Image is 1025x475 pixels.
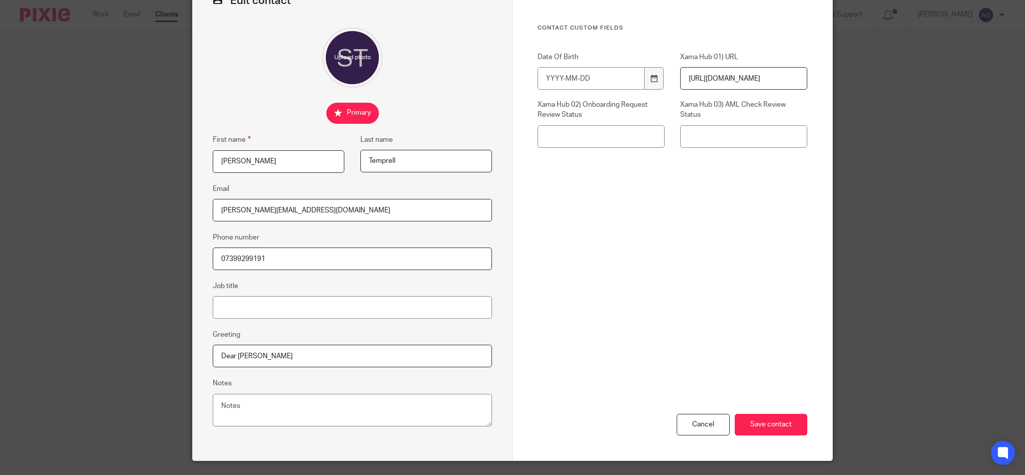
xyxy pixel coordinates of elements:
[680,100,807,120] label: Xama Hub 03) AML Check Review Status
[735,414,807,435] input: Save contact
[213,345,492,367] input: e.g. Dear Mrs. Appleseed or Hi Sam
[360,135,393,145] label: Last name
[213,232,259,243] label: Phone number
[538,24,807,32] h3: Contact Custom fields
[213,378,232,388] label: Notes
[677,414,730,435] div: Cancel
[680,52,807,62] label: Xama Hub 01) URL
[213,330,240,340] label: Greeting
[538,100,665,120] label: Xama Hub 02) Onboarding Request Review Status
[538,52,665,62] label: Date Of Birth
[213,184,229,194] label: Email
[213,134,251,145] label: First name
[213,281,238,291] label: Job title
[538,67,645,90] input: YYYY-MM-DD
